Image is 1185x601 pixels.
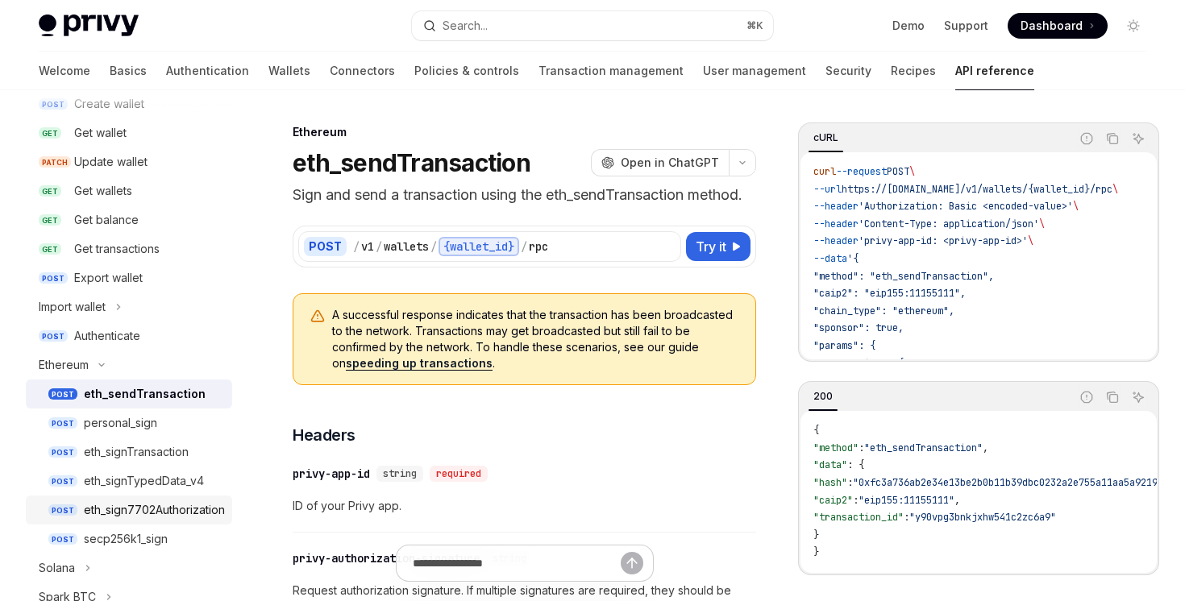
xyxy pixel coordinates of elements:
[361,238,374,255] div: v1
[746,19,763,32] span: ⌘ K
[84,413,157,433] div: personal_sign
[809,387,838,406] div: 200
[813,339,875,352] span: "params": {
[443,16,488,35] div: Search...
[842,183,1112,196] span: https://[DOMAIN_NAME]/v1/wallets/{wallet_id}/rpc
[836,165,887,178] span: --request
[39,297,106,317] div: Import wallet
[1102,387,1123,408] button: Copy the contents from the code block
[813,200,859,213] span: --header
[332,307,739,371] span: A successful response indicates that the transaction has been broadcasted to the network. Transac...
[39,52,90,90] a: Welcome
[813,183,842,196] span: --url
[26,466,232,495] a: POSTeth_signTypedData_v4
[26,350,232,379] button: Toggle Ethereum section
[383,467,417,480] span: string
[813,165,836,178] span: curl
[703,52,806,90] a: User management
[621,552,643,574] button: Send message
[521,238,527,255] div: /
[74,326,140,346] div: Authenticate
[26,553,232,582] button: Toggle Solana section
[310,309,326,325] svg: Warning
[1121,13,1146,39] button: Toggle dark mode
[346,356,493,371] a: speeding up transactions
[330,52,395,90] a: Connectors
[944,18,988,34] a: Support
[26,524,232,553] a: POSTsecp256k1_sign
[859,218,1039,230] span: 'Content-Type: application/json'
[26,408,232,437] a: POSTpersonal_sign
[904,511,909,524] span: :
[859,494,954,507] span: "eip155:11155111"
[813,305,954,317] span: "chain_type": "ethereum",
[26,205,232,234] a: GETGet balance
[304,237,347,256] div: POST
[384,238,429,255] div: wallets
[813,441,859,454] span: "method"
[813,252,847,265] span: --data
[84,500,225,520] div: eth_sign7702Authorization
[1076,387,1097,408] button: Report incorrect code
[847,458,864,471] span: : {
[39,127,61,139] span: GET
[110,52,147,90] a: Basics
[1073,200,1079,213] span: \
[1028,234,1033,247] span: \
[26,321,232,350] a: POSTAuthenticate
[39,15,139,37] img: light logo
[859,200,1073,213] span: 'Authorization: Basic <encoded-value>'
[74,210,139,230] div: Get balance
[859,441,864,454] span: :
[39,156,71,168] span: PATCH
[293,148,530,177] h1: eth_sendTransaction
[48,533,77,545] span: POST
[293,496,756,516] span: ID of your Privy app.
[813,321,904,334] span: "sponsor": true,
[892,18,925,34] a: Demo
[1076,128,1097,149] button: Report incorrect code
[84,529,168,549] div: secp256k1_sign
[430,238,437,255] div: /
[39,185,61,197] span: GET
[26,292,232,321] button: Toggle Import wallet section
[84,384,206,404] div: eth_sendTransaction
[1039,218,1045,230] span: \
[430,466,488,482] div: required
[26,379,232,408] a: POSTeth_sendTransaction
[74,152,148,172] div: Update wallet
[813,528,819,541] span: }
[48,388,77,400] span: POST
[909,511,1056,524] span: "y90vpg3bnkjxhw541c2zc6a9"
[353,238,360,255] div: /
[825,52,871,90] a: Security
[39,214,61,226] span: GET
[26,176,232,205] a: GETGet wallets
[813,234,859,247] span: --header
[39,243,61,255] span: GET
[864,441,983,454] span: "eth_sendTransaction"
[39,558,75,578] div: Solana
[1021,18,1083,34] span: Dashboard
[529,238,548,255] div: rpc
[376,238,382,255] div: /
[293,466,370,482] div: privy-app-id
[293,124,756,140] div: Ethereum
[439,237,519,256] div: {wallet_id}
[1128,387,1149,408] button: Ask AI
[74,239,160,259] div: Get transactions
[859,234,1028,247] span: 'privy-app-id: <privy-app-id>'
[847,252,859,265] span: '{
[621,155,719,171] span: Open in ChatGPT
[847,476,853,489] span: :
[813,494,853,507] span: "caip2"
[813,287,966,300] span: "caip2": "eip155:11155111",
[813,218,859,230] span: --header
[955,52,1034,90] a: API reference
[538,52,684,90] a: Transaction management
[983,441,988,454] span: ,
[39,272,68,284] span: POST
[26,118,232,147] a: GETGet wallet
[813,357,904,370] span: "transaction": {
[26,147,232,176] a: PATCHUpdate wallet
